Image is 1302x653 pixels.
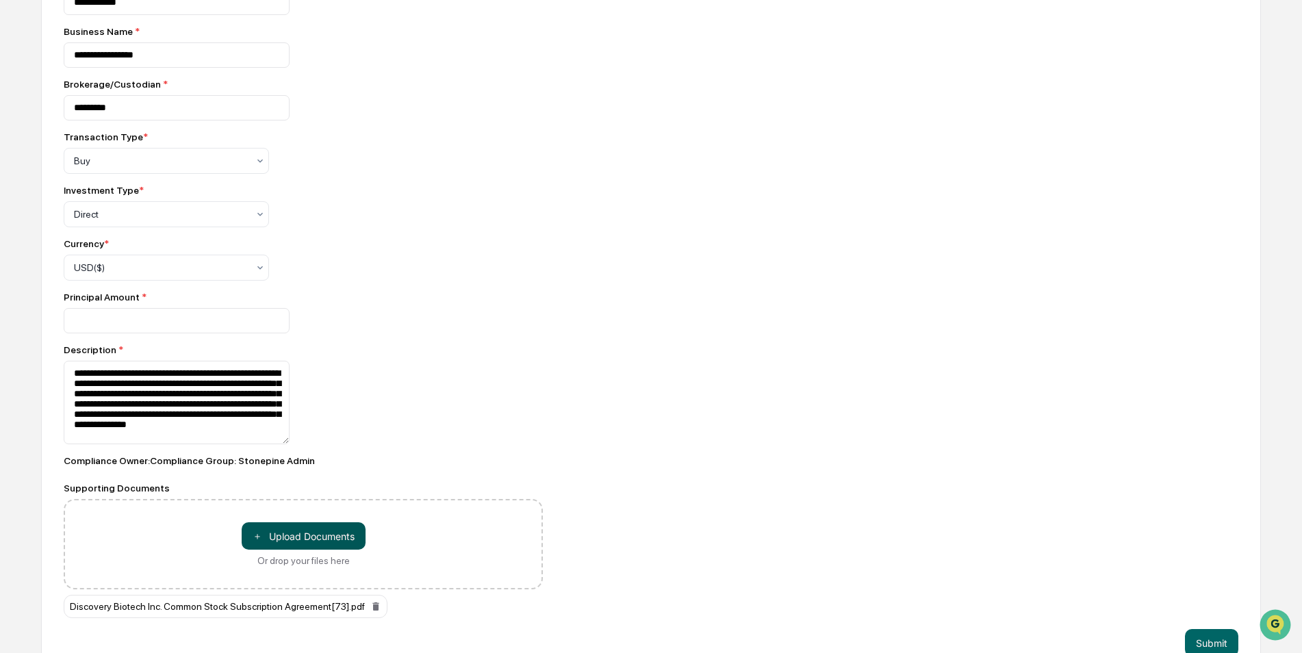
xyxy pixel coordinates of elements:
div: Start new chat [47,105,225,118]
span: Attestations [113,172,170,186]
button: Start new chat [233,109,249,125]
span: Pylon [136,232,166,242]
img: 1746055101610-c473b297-6a78-478c-a979-82029cc54cd1 [14,105,38,129]
p: How can we help? [14,29,249,51]
a: Powered byPylon [97,231,166,242]
div: Principal Amount [64,292,543,303]
span: Preclearance [27,172,88,186]
span: ＋ [253,530,262,543]
div: Discovery Biotech Inc. Common Stock Subscription Agreement[73].pdf [64,595,387,618]
div: Brokerage/Custodian [64,79,543,90]
div: Business Name [64,26,543,37]
a: 🗄️Attestations [94,167,175,192]
div: 🗄️ [99,174,110,185]
div: Or drop your files here [257,555,350,566]
div: 🔎 [14,200,25,211]
div: Description [64,344,543,355]
div: We're available if you need us! [47,118,173,129]
button: Or drop your files here [242,522,366,550]
div: Currency [64,238,109,249]
div: 🖐️ [14,174,25,185]
div: Investment Type [64,185,144,196]
div: Transaction Type [64,131,148,142]
a: 🖐️Preclearance [8,167,94,192]
iframe: Open customer support [1258,608,1295,645]
a: 🔎Data Lookup [8,193,92,218]
div: Supporting Documents [64,483,543,494]
span: Data Lookup [27,199,86,212]
div: Compliance Owner : Compliance Group: Stonepine Admin [64,455,543,466]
